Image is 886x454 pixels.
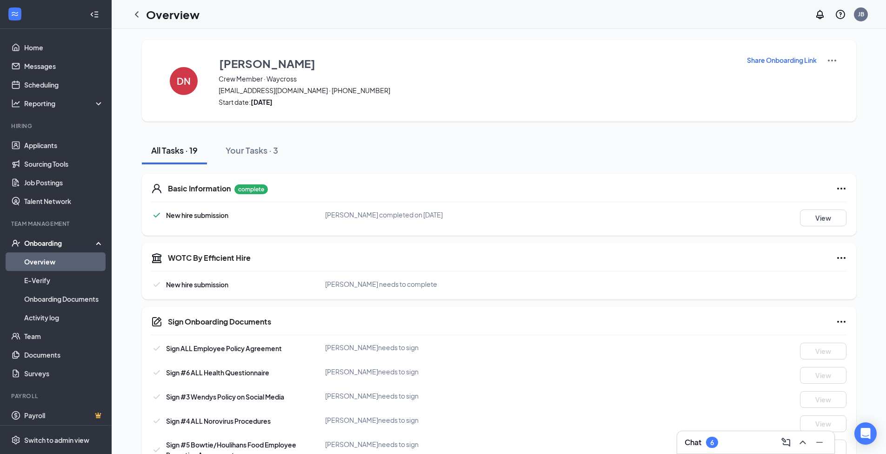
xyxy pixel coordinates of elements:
svg: ComposeMessage [780,437,792,448]
a: PayrollCrown [24,406,104,425]
svg: Government [151,252,162,264]
span: Sign #6 ALL Health Questionnaire [166,368,269,377]
svg: Collapse [90,10,99,19]
div: Team Management [11,220,102,228]
button: Minimize [812,435,827,450]
span: Crew Member · Waycross [219,74,735,83]
div: [PERSON_NAME] needs to sign [325,440,557,449]
h4: DN [177,78,191,84]
div: Hiring [11,122,102,130]
div: [PERSON_NAME] needs to sign [325,415,557,425]
p: Share Onboarding Link [747,55,817,65]
a: Messages [24,57,104,75]
svg: QuestionInfo [835,9,846,20]
a: Activity log [24,308,104,327]
a: Sourcing Tools [24,155,104,173]
svg: CompanyDocumentIcon [151,316,162,327]
svg: Ellipses [836,183,847,194]
svg: Checkmark [151,210,162,221]
strong: [DATE] [251,98,273,106]
div: Open Intercom Messenger [854,422,877,445]
span: [PERSON_NAME] needs to complete [325,280,437,288]
a: Job Postings [24,173,104,192]
a: Surveys [24,364,104,383]
h3: [PERSON_NAME] [219,55,315,71]
h3: Chat [685,437,701,447]
span: Sign #4 ALL Norovirus Procedures [166,417,271,425]
span: Start date: [219,97,735,107]
svg: WorkstreamLogo [10,9,20,19]
div: Your Tasks · 3 [226,144,278,156]
svg: Checkmark [151,415,162,427]
svg: Checkmark [151,391,162,402]
a: Talent Network [24,192,104,210]
svg: Ellipses [836,316,847,327]
a: Onboarding Documents [24,290,104,308]
span: New hire submission [166,211,228,219]
a: Home [24,38,104,57]
svg: Analysis [11,99,20,108]
svg: Notifications [814,9,826,20]
div: 6 [710,439,714,447]
a: Team [24,327,104,346]
div: [PERSON_NAME] needs to sign [325,343,557,352]
a: Scheduling [24,75,104,94]
div: Switch to admin view [24,435,89,445]
svg: Ellipses [836,252,847,264]
a: Applicants [24,136,104,155]
h5: Basic Information [168,183,231,194]
svg: User [151,183,162,194]
p: complete [234,184,268,194]
svg: ChevronLeft [131,9,142,20]
h5: Sign Onboarding Documents [168,317,271,327]
svg: Checkmark [151,343,162,354]
div: [PERSON_NAME] needs to sign [325,367,557,376]
h1: Overview [146,7,200,22]
svg: ChevronUp [797,437,808,448]
button: View [800,210,846,226]
div: [PERSON_NAME] needs to sign [325,391,557,400]
span: [PERSON_NAME] completed on [DATE] [325,210,443,219]
span: New hire submission [166,280,228,289]
div: All Tasks · 19 [151,144,198,156]
button: View [800,343,846,359]
svg: UserCheck [11,238,20,248]
a: E-Verify [24,271,104,290]
button: Share Onboarding Link [746,55,817,65]
a: Overview [24,252,104,271]
button: ComposeMessage [779,435,793,450]
span: [EMAIL_ADDRESS][DOMAIN_NAME] · [PHONE_NUMBER] [219,86,735,95]
a: Documents [24,346,104,364]
button: View [800,391,846,408]
button: View [800,367,846,384]
div: Payroll [11,392,102,400]
h5: WOTC By Efficient Hire [168,253,251,263]
button: View [800,415,846,432]
div: Onboarding [24,238,96,248]
span: Sign ALL Employee Policy Agreement [166,344,282,352]
svg: Checkmark [151,367,162,378]
span: Sign #3 Wendys Policy on Social Media [166,393,284,401]
svg: Settings [11,435,20,445]
button: DN [160,55,207,107]
div: JB [858,10,864,18]
img: More Actions [826,55,838,66]
svg: Minimize [814,437,825,448]
div: Reporting [24,99,104,108]
button: ChevronUp [795,435,810,450]
svg: Checkmark [151,279,162,290]
button: [PERSON_NAME] [219,55,735,72]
